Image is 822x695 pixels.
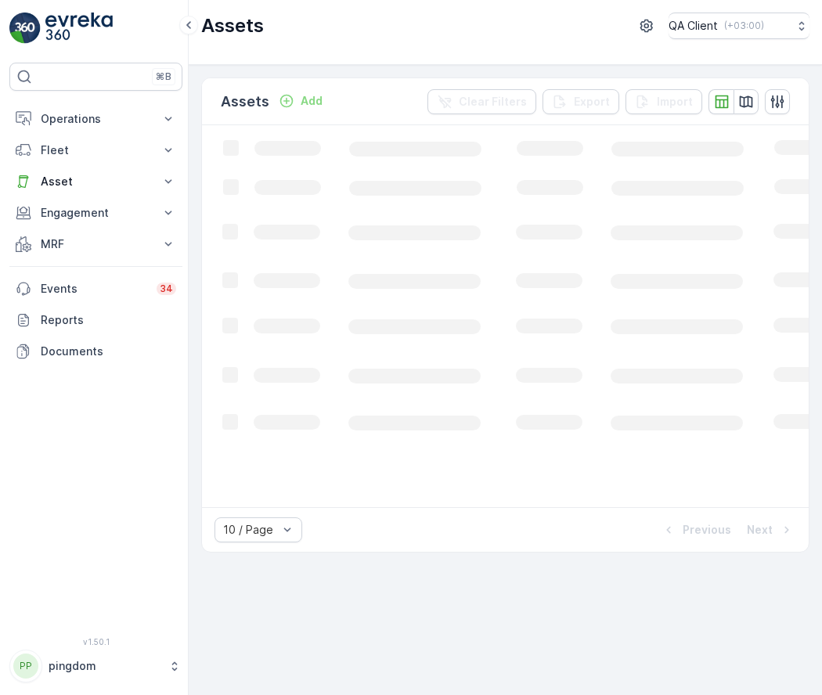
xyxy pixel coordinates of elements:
[683,522,731,538] p: Previous
[9,229,182,260] button: MRF
[9,336,182,367] a: Documents
[669,18,718,34] p: QA Client
[459,94,527,110] p: Clear Filters
[9,304,182,336] a: Reports
[41,344,176,359] p: Documents
[9,13,41,44] img: logo
[201,13,264,38] p: Assets
[724,20,764,32] p: ( +03:00 )
[9,135,182,166] button: Fleet
[221,91,269,113] p: Assets
[41,205,151,221] p: Engagement
[9,197,182,229] button: Engagement
[9,637,182,646] span: v 1.50.1
[669,13,809,39] button: QA Client(+03:00)
[41,142,151,158] p: Fleet
[41,281,147,297] p: Events
[272,92,329,110] button: Add
[45,13,113,44] img: logo_light-DOdMpM7g.png
[745,520,796,539] button: Next
[626,89,702,114] button: Import
[41,236,151,252] p: MRF
[301,93,323,109] p: Add
[13,654,38,679] div: PP
[41,174,151,189] p: Asset
[9,103,182,135] button: Operations
[659,520,733,539] button: Previous
[41,312,176,328] p: Reports
[156,70,171,83] p: ⌘B
[9,166,182,197] button: Asset
[657,94,693,110] p: Import
[9,273,182,304] a: Events34
[41,111,151,127] p: Operations
[543,89,619,114] button: Export
[49,658,160,674] p: pingdom
[427,89,536,114] button: Clear Filters
[574,94,610,110] p: Export
[747,522,773,538] p: Next
[9,650,182,682] button: PPpingdom
[160,283,173,295] p: 34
